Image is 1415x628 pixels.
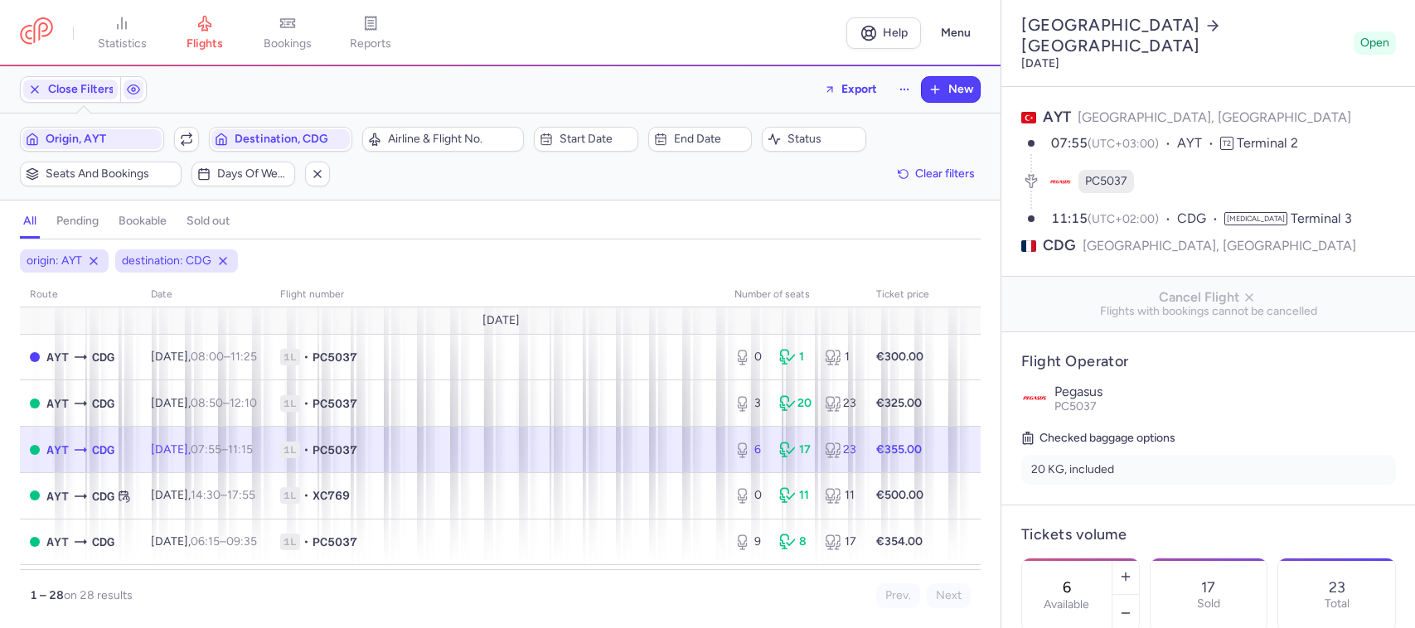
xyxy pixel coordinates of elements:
span: Open [1360,35,1389,51]
span: T2 [1220,137,1233,150]
span: AYT [1177,134,1220,153]
button: Prev. [876,583,920,608]
span: [DATE], [151,534,257,548]
span: End date [674,133,747,146]
a: flights [163,15,246,51]
button: Export [813,76,888,103]
span: origin: AYT [27,253,82,269]
h4: Tickets volume [1021,525,1396,544]
div: 8 [779,534,811,550]
span: Terminal 2 [1237,135,1298,151]
th: Flight number [270,283,724,307]
span: PC5037 [313,442,357,458]
button: Menu [931,17,981,49]
span: • [303,487,309,504]
span: Origin, AYT [46,133,158,146]
div: 1 [825,349,856,365]
span: 1L [280,395,300,412]
a: reports [329,15,412,51]
div: 9 [734,534,766,550]
span: CDG [1043,235,1076,256]
span: Close Filters [48,83,114,96]
span: – [191,534,257,548]
a: bookings [246,15,329,51]
span: Charles De Gaulle, Paris, France [92,348,114,366]
a: Help [846,17,921,49]
span: statistics [98,36,147,51]
li: 20 KG, included [1021,455,1396,485]
span: – [191,396,257,410]
span: Export [841,83,877,95]
div: 6 [734,442,766,458]
time: 11:15 [228,442,253,457]
span: Clear filters [915,167,975,180]
span: AYT [1043,108,1071,126]
strong: €355.00 [876,442,922,457]
span: on 28 results [64,588,133,602]
button: Close Filters [21,77,120,102]
button: Seats and bookings [20,162,182,186]
th: route [20,283,141,307]
span: Charles De Gaulle, Paris, France [92,533,114,551]
span: PC5037 [313,395,357,412]
time: 11:15 [1051,210,1088,226]
span: [DATE], [151,350,257,364]
span: Antalya, Antalya, Turkey [46,394,69,413]
span: Start date [560,133,632,146]
h4: Flight Operator [1021,352,1396,371]
time: 08:00 [191,350,224,364]
h4: bookable [119,214,167,229]
th: date [141,283,270,307]
button: Days of week [191,162,296,186]
button: Clear filters [892,162,981,186]
time: 14:30 [191,488,220,502]
p: 17 [1201,579,1215,596]
label: Available [1044,598,1089,611]
h5: Checked baggage options [1021,428,1396,448]
button: Origin, AYT [20,127,164,152]
span: Charles De Gaulle, Paris, France [92,487,114,505]
time: [DATE] [1021,56,1059,70]
span: reports [350,36,391,51]
span: XC769 [313,487,350,504]
span: PC5037 [313,349,357,365]
span: destination: CDG [122,253,211,269]
div: 11 [825,487,856,504]
span: Flights with bookings cannot be cancelled [1015,305,1403,318]
span: Cancel Flight [1015,290,1403,305]
div: 17 [825,534,856,550]
a: statistics [80,15,163,51]
span: flights [187,36,223,51]
div: 17 [779,442,811,458]
h4: pending [56,214,99,229]
span: • [303,442,309,458]
time: 07:55 [191,442,221,457]
span: • [303,395,309,412]
strong: €325.00 [876,396,922,410]
th: number of seats [724,283,866,307]
span: PC5037 [1054,399,1097,413]
span: [GEOGRAPHIC_DATA], [GEOGRAPHIC_DATA] [1083,235,1356,256]
span: Destination, CDG [235,133,347,146]
div: 20 [779,395,811,412]
span: Terminal 3 [1291,210,1352,226]
time: 11:25 [230,350,257,364]
button: End date [648,127,753,152]
span: 1L [280,534,300,550]
div: 23 [825,395,856,412]
time: 08:50 [191,396,223,410]
span: PC5037 [1085,173,1127,190]
div: 23 [825,442,856,458]
span: (UTC+03:00) [1088,137,1159,151]
a: CitizenPlane red outlined logo [20,17,53,48]
time: 06:15 [191,534,220,548]
button: Airline & Flight No. [362,127,524,152]
p: Sold [1197,597,1220,611]
span: • [303,534,309,550]
span: Charles De Gaulle, Paris, France [92,441,114,459]
span: New [948,83,973,96]
span: – [191,442,253,457]
div: 1 [779,349,811,365]
span: [DATE], [151,442,253,457]
span: Antalya, Antalya, Turkey [46,441,69,459]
